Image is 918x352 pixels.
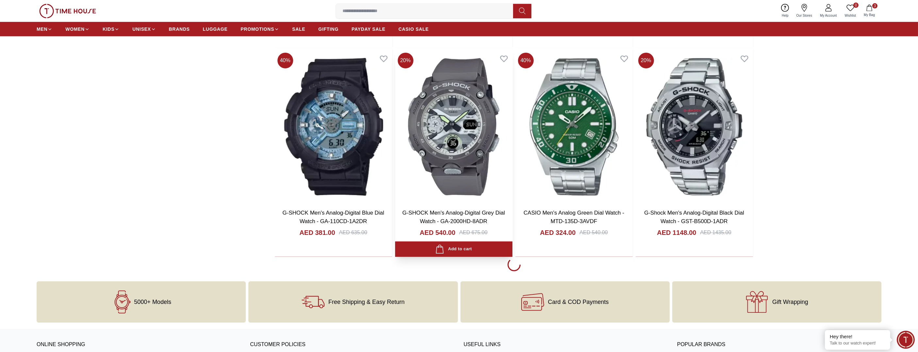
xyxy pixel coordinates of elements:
h3: Popular Brands [677,340,881,350]
a: CASIO Men's Analog Green Dial Watch - MTD-135D-3AVDF [524,210,624,224]
span: 0 [853,3,859,8]
a: PAYDAY SALE [352,23,385,35]
span: CASIO SALE [398,26,429,32]
span: Help [779,13,791,18]
img: G-SHOCK Men's Analog-Digital Blue Dial Watch - GA-110CD-1A2DR [275,50,392,203]
a: UNISEX [132,23,156,35]
div: AED 540.00 [579,229,608,237]
span: GIFTING [318,26,339,32]
h3: CUSTOMER POLICIES [250,340,454,350]
a: G-SHOCK Men's Analog-Digital Grey Dial Watch - GA-2000HD-8ADR [402,210,505,224]
h4: AED 324.00 [540,228,576,237]
img: G-SHOCK Men's Analog-Digital Grey Dial Watch - GA-2000HD-8ADR [395,50,512,203]
span: 20 % [638,53,654,68]
span: SALE [292,26,305,32]
h4: AED 381.00 [299,228,335,237]
span: Card & COD Payments [548,299,609,305]
span: Wishlist [842,13,859,18]
a: BRANDS [169,23,190,35]
button: 3My Bag [860,3,879,19]
span: PAYDAY SALE [352,26,385,32]
a: LUGGAGE [203,23,228,35]
span: LUGGAGE [203,26,228,32]
span: My Account [817,13,840,18]
span: UNISEX [132,26,151,32]
div: Add to cart [435,245,472,254]
a: Our Stores [793,3,816,19]
div: Chat Widget [897,331,915,349]
span: Our Stores [794,13,815,18]
span: 40 % [277,53,293,68]
a: G-Shock Men's Analog-Digital Black Dial Watch - GST-B500D-1ADR [644,210,744,224]
a: 0Wishlist [841,3,860,19]
a: CASIO SALE [398,23,429,35]
a: WOMEN [65,23,90,35]
h3: USEFUL LINKS [464,340,668,350]
a: KIDS [103,23,119,35]
span: 3 [872,3,877,9]
button: Add to cart [395,241,512,257]
span: MEN [37,26,47,32]
span: WOMEN [65,26,85,32]
span: Free Shipping & Easy Return [328,299,405,305]
div: Hey there! [830,333,885,340]
img: G-Shock Men's Analog-Digital Black Dial Watch - GST-B500D-1ADR [636,50,753,203]
span: KIDS [103,26,114,32]
span: 20 % [398,53,413,68]
a: GIFTING [318,23,339,35]
div: AED 635.00 [339,229,367,237]
h4: AED 1148.00 [657,228,696,237]
span: 40 % [518,53,534,68]
span: BRANDS [169,26,190,32]
span: My Bag [861,12,877,17]
img: CASIO Men's Analog Green Dial Watch - MTD-135D-3AVDF [515,50,633,203]
h3: ONLINE SHOPPING [37,340,241,350]
a: SALE [292,23,305,35]
a: PROMOTIONS [241,23,279,35]
span: PROMOTIONS [241,26,274,32]
a: G-SHOCK Men's Analog-Digital Blue Dial Watch - GA-110CD-1A2DR [282,210,384,224]
a: Help [778,3,793,19]
img: ... [39,4,96,18]
span: Gift Wrapping [772,299,808,305]
span: 5000+ Models [134,299,171,305]
div: AED 1435.00 [700,229,731,237]
p: Talk to our watch expert! [830,341,885,346]
div: AED 675.00 [459,229,487,237]
a: MEN [37,23,52,35]
h4: AED 540.00 [420,228,455,237]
